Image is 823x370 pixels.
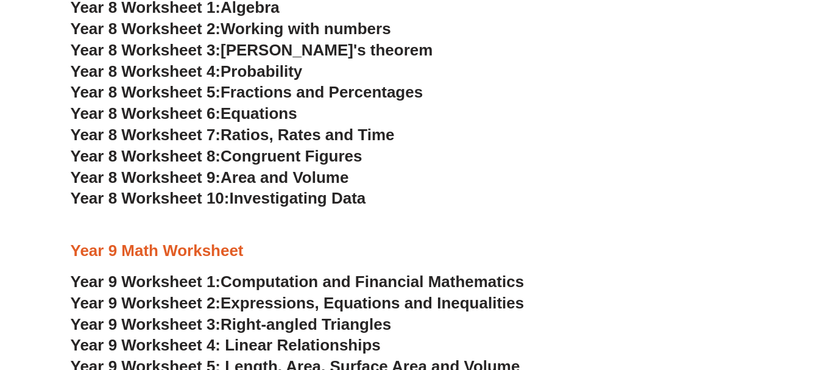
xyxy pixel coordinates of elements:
a: Year 9 Worksheet 3:Right-angled Triangles [71,315,392,333]
span: Year 9 Worksheet 3: [71,315,221,333]
span: Year 8 Worksheet 7: [71,126,221,144]
a: Year 9 Worksheet 2:Expressions, Equations and Inequalities [71,294,525,312]
span: Year 8 Worksheet 5: [71,83,221,101]
a: Year 8 Worksheet 6:Equations [71,104,297,123]
span: Congruent Figures [221,147,362,165]
span: Investigating Data [229,189,366,207]
span: Year 9 Worksheet 1: [71,272,221,291]
span: Equations [221,104,297,123]
span: Area and Volume [221,168,348,187]
span: Ratios, Rates and Time [221,126,394,144]
a: Year 9 Worksheet 1:Computation and Financial Mathematics [71,272,525,291]
span: Expressions, Equations and Inequalities [221,294,524,312]
span: Year 8 Worksheet 6: [71,104,221,123]
a: Year 8 Worksheet 5:Fractions and Percentages [71,83,423,101]
span: Year 8 Worksheet 8: [71,147,221,165]
a: Year 9 Worksheet 4: Linear Relationships [71,336,381,354]
span: Right-angled Triangles [221,315,391,333]
span: Year 9 Worksheet 2: [71,294,221,312]
span: Year 8 Worksheet 4: [71,62,221,80]
h3: Year 9 Math Worksheet [71,241,753,261]
span: Year 8 Worksheet 9: [71,168,221,187]
a: Year 8 Worksheet 7:Ratios, Rates and Time [71,126,395,144]
iframe: Chat Widget [620,232,823,370]
span: Fractions and Percentages [221,83,423,101]
a: Year 8 Worksheet 8:Congruent Figures [71,147,362,165]
a: Year 8 Worksheet 3:[PERSON_NAME]'s theorem [71,41,433,59]
a: Year 8 Worksheet 9:Area and Volume [71,168,349,187]
span: Year 8 Worksheet 2: [71,20,221,38]
a: Year 8 Worksheet 2:Working with numbers [71,20,391,38]
span: Probability [221,62,302,80]
span: [PERSON_NAME]'s theorem [221,41,433,59]
span: Working with numbers [221,20,391,38]
span: Computation and Financial Mathematics [221,272,524,291]
a: Year 8 Worksheet 4:Probability [71,62,303,80]
span: Year 8 Worksheet 3: [71,41,221,59]
a: Year 8 Worksheet 10:Investigating Data [71,189,366,207]
span: Year 8 Worksheet 10: [71,189,230,207]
